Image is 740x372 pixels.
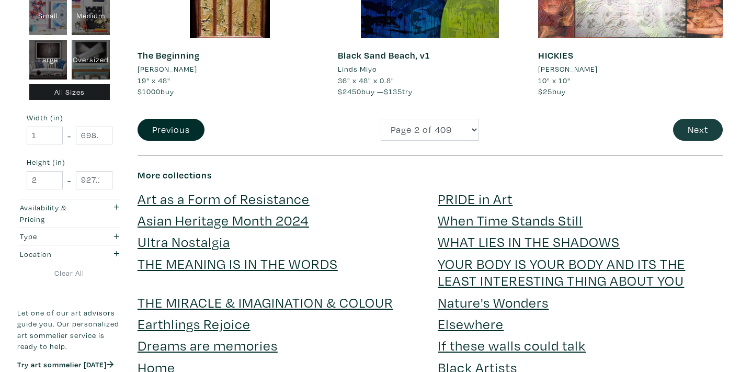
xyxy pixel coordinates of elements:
span: buy [138,86,174,96]
span: $2450 [338,86,361,96]
button: Availability & Pricing [17,199,122,227]
a: Elsewhere [438,314,504,333]
button: Type [17,228,122,245]
span: 19" x 48" [138,75,170,85]
a: Art as a Form of Resistance [138,189,310,208]
p: Let one of our art advisors guide you. Our personalized art sommelier service is ready to help. [17,307,122,352]
a: Dreams are memories [138,336,278,354]
div: Type [20,231,91,242]
a: Try art sommelier [DATE] [17,359,113,369]
span: $1000 [138,86,161,96]
a: Black Sand Beach, v1 [338,49,430,61]
a: [PERSON_NAME] [138,63,322,75]
a: HICKIES [538,49,574,61]
small: Width (in) [27,114,112,121]
button: Next [673,119,723,141]
a: Clear All [17,267,122,279]
li: Linds Miyo [338,63,377,75]
a: Asian Heritage Month 2024 [138,211,309,229]
button: Location [17,245,122,263]
a: WHAT LIES IN THE SHADOWS [438,232,620,251]
span: 36" x 48" x 0.8" [338,75,394,85]
h6: More collections [138,170,723,181]
div: Location [20,248,91,260]
a: If these walls could talk [438,336,586,354]
button: Previous [138,119,204,141]
a: [PERSON_NAME] [538,63,723,75]
a: THE MEANING IS IN THE WORDS [138,254,338,273]
span: $135 [384,86,402,96]
span: $25 [538,86,552,96]
a: Ultra Nostalgia [138,232,230,251]
a: THE MIRACLE & IMAGINATION & COLOUR [138,293,393,311]
a: Linds Miyo [338,63,522,75]
small: Height (in) [27,159,112,166]
a: The Beginning [138,49,200,61]
div: Availability & Pricing [20,202,91,224]
span: buy — try [338,86,413,96]
div: All Sizes [29,84,110,100]
span: buy [538,86,566,96]
a: Earthlings Rejoice [138,314,251,333]
span: - [67,128,71,142]
li: [PERSON_NAME] [538,63,598,75]
a: PRIDE in Art [438,189,513,208]
div: Large [29,40,67,80]
span: - [67,173,71,187]
li: [PERSON_NAME] [138,63,197,75]
span: 10" x 10" [538,75,571,85]
a: Nature's Wonders [438,293,549,311]
div: Oversized [72,40,110,80]
a: YOUR BODY IS YOUR BODY AND ITS THE LEAST INTERESTING THING ABOUT YOU [438,254,685,289]
a: When Time Stands Still [438,211,583,229]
